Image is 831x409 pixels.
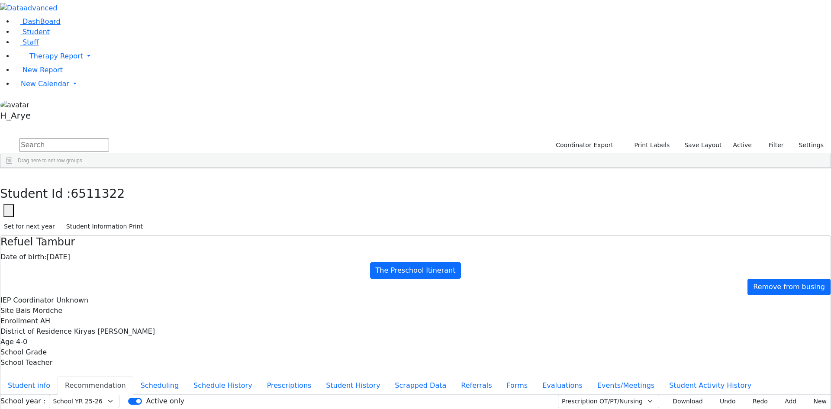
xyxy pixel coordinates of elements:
[146,396,184,406] label: Active only
[747,279,831,295] a: Remove from busing
[387,377,454,395] button: Scrapped Data
[14,66,63,74] a: New Report
[0,357,52,368] label: School Teacher
[753,283,825,291] span: Remove from busing
[23,28,50,36] span: Student
[624,138,673,152] button: Print Labels
[0,347,47,357] label: School Grade
[0,316,38,326] label: Enrollment
[590,377,662,395] button: Events/Meetings
[14,75,831,93] a: New Calendar
[23,38,39,46] span: Staff
[0,326,72,337] label: District of Residence
[788,138,828,152] button: Settings
[680,138,725,152] button: Save Layout
[0,306,14,316] label: Site
[19,138,109,151] input: Search
[186,377,260,395] button: Schedule History
[74,327,155,335] span: Kiryas [PERSON_NAME]
[0,337,14,347] label: Age
[71,187,125,201] span: 6511322
[40,317,50,325] span: AH
[0,377,58,395] button: Student info
[662,377,759,395] button: Student Activity History
[23,17,61,26] span: DashBoard
[56,296,88,304] span: Unknown
[775,395,800,408] button: Add
[62,220,147,233] button: Student Information Print
[133,377,186,395] button: Scheduling
[710,395,740,408] button: Undo
[550,138,617,152] button: Coordinator Export
[499,377,535,395] button: Forms
[319,377,387,395] button: Student History
[535,377,590,395] button: Evaluations
[16,338,27,346] span: 4-0
[14,38,39,46] a: Staff
[260,377,319,395] button: Prescriptions
[58,377,133,395] button: Recommendation
[743,395,772,408] button: Redo
[14,48,831,65] a: Therapy Report
[14,28,50,36] a: Student
[370,262,461,279] a: The Preschool Itinerant
[804,395,831,408] button: New
[0,295,54,306] label: IEP Coordinator
[729,138,756,152] label: Active
[454,377,499,395] button: Referrals
[663,395,707,408] button: Download
[757,138,788,152] button: Filter
[0,252,47,262] label: Date of birth:
[0,252,831,262] div: [DATE]
[18,158,82,164] span: Drag here to set row groups
[21,80,69,88] span: New Calendar
[0,396,45,406] label: School year :
[14,17,61,26] a: DashBoard
[0,236,831,248] h4: Refuel Tambur
[29,52,83,60] span: Therapy Report
[23,66,63,74] span: New Report
[16,306,62,315] span: Bais Mordche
